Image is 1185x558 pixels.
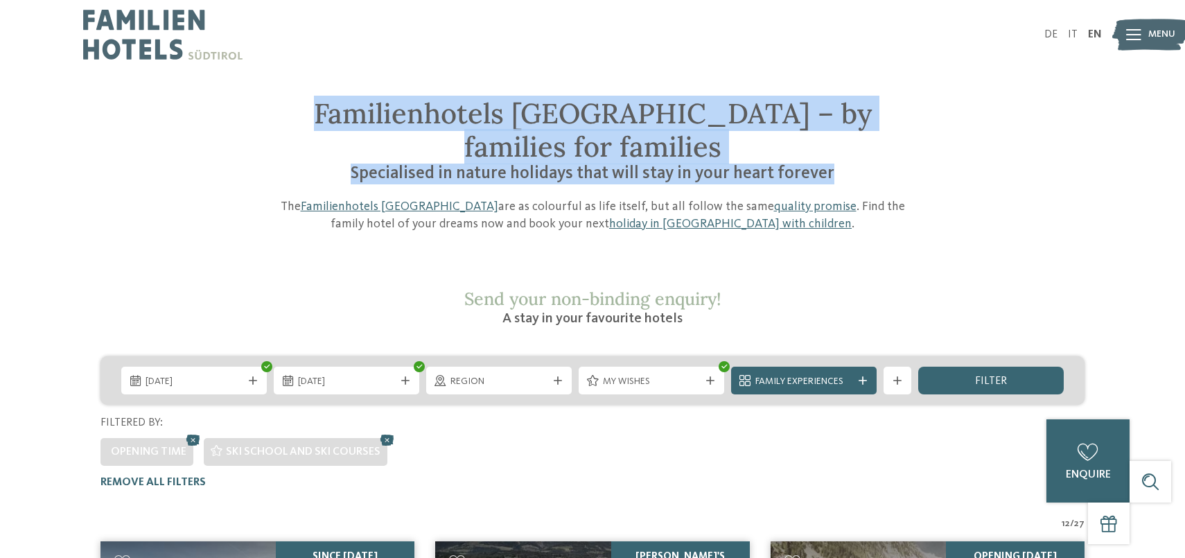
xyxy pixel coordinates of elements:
span: Region [450,375,547,389]
span: 27 [1074,517,1085,531]
span: Filtered by: [100,417,163,428]
span: [DATE] [146,375,243,389]
span: Send your non-binding enquiry! [464,288,721,310]
span: Remove all filters [100,477,206,488]
span: Menu [1148,28,1175,42]
span: Opening time [111,446,186,457]
a: DE [1044,29,1057,40]
a: IT [1068,29,1078,40]
span: [DATE] [298,375,395,389]
a: EN [1088,29,1102,40]
span: Specialised in nature holidays that will stay in your heart forever [351,165,834,182]
a: Familienhotels [GEOGRAPHIC_DATA] [301,200,498,213]
span: Family Experiences [755,375,852,389]
span: Ski school and ski courses [226,446,380,457]
span: My wishes [603,375,700,389]
a: quality promise [774,200,857,213]
span: enquire [1066,469,1111,480]
a: enquire [1046,419,1130,503]
span: A stay in your favourite hotels [502,312,683,326]
span: / [1070,517,1074,531]
a: holiday in [GEOGRAPHIC_DATA] with children [609,218,852,230]
p: The are as colourful as life itself, but all follow the same . Find the family hotel of your drea... [263,198,922,233]
span: 12 [1062,517,1070,531]
span: filter [975,376,1007,387]
span: Familienhotels [GEOGRAPHIC_DATA] – by families for families [314,96,872,164]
